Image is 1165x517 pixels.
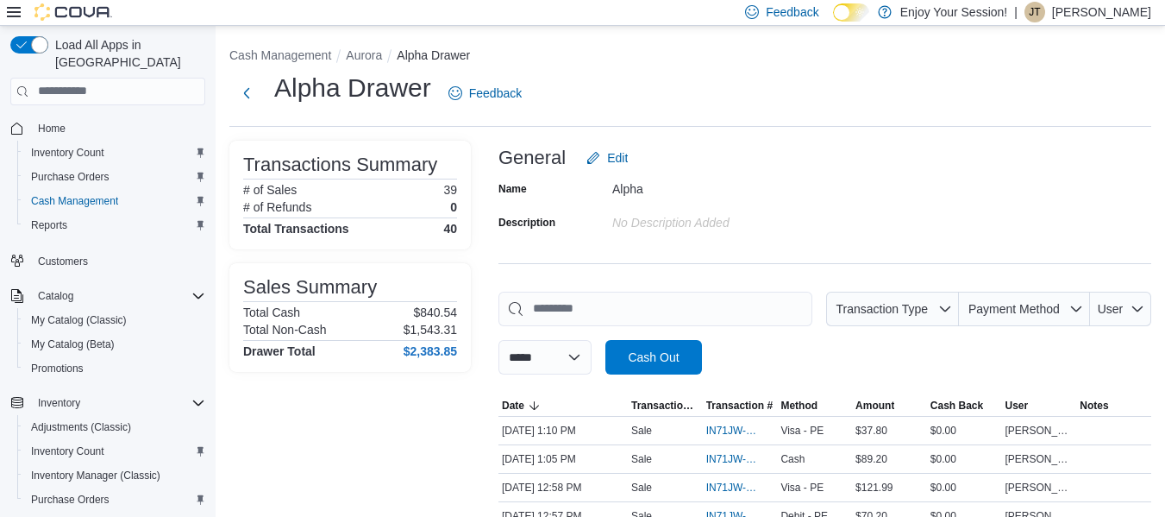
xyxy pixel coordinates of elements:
[31,218,67,232] span: Reports
[24,142,111,163] a: Inventory Count
[3,116,212,141] button: Home
[274,71,431,105] h1: Alpha Drawer
[443,222,457,236] h4: 40
[706,481,757,495] span: IN71JW-7656851
[413,306,457,319] p: $840.54
[17,488,212,512] button: Purchase Orders
[24,215,74,236] a: Reports
[31,313,127,327] span: My Catalog (Classic)
[31,393,205,413] span: Inventory
[24,417,205,438] span: Adjustments (Classic)
[631,399,699,413] span: Transaction Type
[502,399,524,413] span: Date
[243,323,327,337] h6: Total Non-Cash
[706,449,774,470] button: IN71JW-7656891
[1052,2,1151,22] p: [PERSON_NAME]
[1005,481,1074,495] span: [PERSON_NAME]
[1024,2,1045,22] div: Jeremy Tremblett
[24,215,205,236] span: Reports
[243,277,377,298] h3: Sales Summary
[612,209,843,230] div: No Description added
[17,415,212,439] button: Adjustments (Classic)
[243,200,311,214] h6: # of Refunds
[780,424,824,438] span: Visa - PE
[31,118,72,139] a: Home
[498,148,566,168] h3: General
[243,183,297,197] h6: # of Sales
[1090,292,1151,326] button: User
[968,302,1060,316] span: Payment Method
[31,146,104,160] span: Inventory Count
[31,444,104,458] span: Inventory Count
[24,441,111,462] a: Inventory Count
[442,76,529,110] a: Feedback
[3,248,212,273] button: Customers
[24,441,205,462] span: Inventory Count
[31,251,95,272] a: Customers
[780,399,817,413] span: Method
[1014,2,1018,22] p: |
[31,249,205,271] span: Customers
[38,396,80,410] span: Inventory
[38,289,73,303] span: Catalog
[706,477,774,498] button: IN71JW-7656851
[24,489,116,510] a: Purchase Orders
[31,286,205,306] span: Catalog
[1076,395,1151,416] button: Notes
[24,334,205,355] span: My Catalog (Beta)
[780,452,805,466] span: Cash
[243,306,300,319] h6: Total Cash
[706,420,774,441] button: IN71JW-7656924
[17,213,212,237] button: Reports
[24,465,167,486] a: Inventory Manager (Classic)
[498,182,527,196] label: Name
[3,391,212,415] button: Inventory
[229,47,1151,67] nav: An example of EuiBreadcrumbs
[1098,302,1124,316] span: User
[24,167,205,187] span: Purchase Orders
[612,175,843,196] div: Alpha
[24,465,205,486] span: Inventory Manager (Classic)
[900,2,1008,22] p: Enjoy Your Session!
[24,310,134,331] a: My Catalog (Classic)
[777,395,852,416] button: Method
[607,149,628,167] span: Edit
[397,48,470,62] button: Alpha Drawer
[17,165,212,189] button: Purchase Orders
[631,452,652,466] p: Sale
[498,477,628,498] div: [DATE] 12:58 PM
[852,395,927,416] button: Amount
[48,36,205,71] span: Load All Apps in [GEOGRAPHIC_DATA]
[579,141,635,175] button: Edit
[469,85,522,102] span: Feedback
[17,332,212,356] button: My Catalog (Beta)
[24,191,125,211] a: Cash Management
[959,292,1090,326] button: Payment Method
[17,463,212,488] button: Inventory Manager (Classic)
[1080,399,1108,413] span: Notes
[498,420,628,441] div: [DATE] 1:10 PM
[17,308,212,332] button: My Catalog (Classic)
[836,302,928,316] span: Transaction Type
[24,489,205,510] span: Purchase Orders
[631,424,652,438] p: Sale
[927,449,1002,470] div: $0.00
[498,449,628,470] div: [DATE] 1:05 PM
[17,356,212,381] button: Promotions
[38,122,66,136] span: Home
[927,420,1002,441] div: $0.00
[780,481,824,495] span: Visa - PE
[404,323,457,337] p: $1,543.31
[24,167,116,187] a: Purchase Orders
[24,358,205,379] span: Promotions
[31,362,84,375] span: Promotions
[346,48,382,62] button: Aurora
[628,395,703,416] button: Transaction Type
[930,399,983,413] span: Cash Back
[450,200,457,214] p: 0
[31,493,110,507] span: Purchase Orders
[24,334,122,355] a: My Catalog (Beta)
[229,48,331,62] button: Cash Management
[855,424,887,438] span: $37.80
